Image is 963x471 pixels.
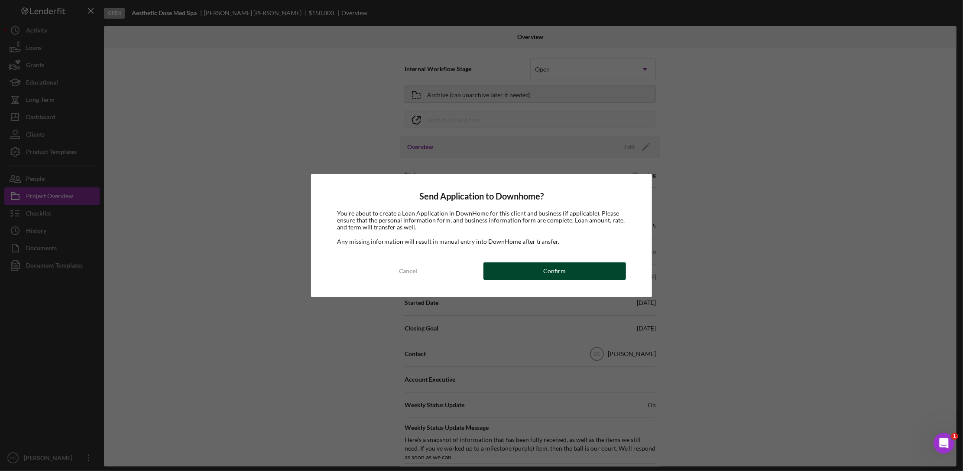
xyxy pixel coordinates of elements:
[544,262,566,280] div: Confirm
[399,262,417,280] div: Cancel
[934,433,954,454] iframe: Intercom live chat
[337,209,625,231] span: You're about to create a Loan Application in DownHome for this client and business (if applicable...
[951,433,958,440] span: 1
[337,262,479,280] button: Cancel
[337,191,626,201] h4: Send Application to Downhome?
[483,262,626,280] button: Confirm
[337,238,559,245] span: Any missing information will result in manual entry into DownHome after transfer.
